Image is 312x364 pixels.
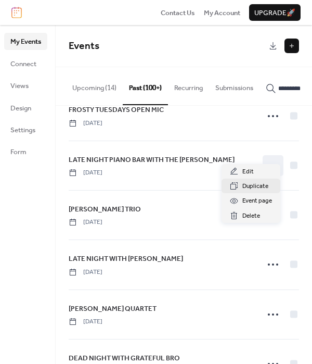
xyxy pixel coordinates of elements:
span: Upgrade 🚀 [254,8,295,18]
span: Delete [242,211,260,221]
span: My Events [10,36,41,47]
a: My Events [4,33,47,49]
a: Contact Us [161,7,195,18]
button: Past (100+) [123,67,168,105]
span: Edit [242,167,254,177]
span: FROSTY TUESDAYS OPEN MIC [69,105,164,115]
span: Design [10,103,31,114]
a: [PERSON_NAME] QUARTET [69,303,157,315]
a: LATE NIGHT WITH [PERSON_NAME] [69,253,183,265]
span: Contact Us [161,8,195,18]
span: Views [10,81,29,91]
span: [DATE] [69,119,102,128]
button: Submissions [209,67,259,104]
span: My Account [204,8,240,18]
img: logo [11,7,22,18]
button: Upcoming (14) [66,67,123,104]
a: [PERSON_NAME] TRIO [69,204,141,215]
a: LATE NIGHT PIANO BAR WITH THE [PERSON_NAME] [69,154,235,166]
span: Events [69,36,99,56]
a: Views [4,77,47,94]
a: Form [4,143,47,160]
span: [DATE] [69,268,102,277]
a: Design [4,99,47,116]
a: DEAD NIGHT WITH GRATEFUL BRO [69,353,180,364]
span: [DATE] [69,218,102,227]
button: Recurring [168,67,209,104]
button: Upgrade🚀 [249,4,301,21]
span: [DATE] [69,168,102,178]
span: [PERSON_NAME] TRIO [69,204,141,215]
a: Settings [4,121,47,138]
a: FROSTY TUESDAYS OPEN MIC [69,104,164,116]
a: My Account [204,7,240,18]
span: Event page [242,196,272,206]
span: [DATE] [69,317,102,327]
span: Form [10,147,27,157]
span: Duplicate [242,181,268,192]
span: Settings [10,125,35,135]
span: Connect [10,59,36,69]
span: DEAD NIGHT WITH GRATEFUL BRO [69,353,180,363]
a: Connect [4,55,47,72]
